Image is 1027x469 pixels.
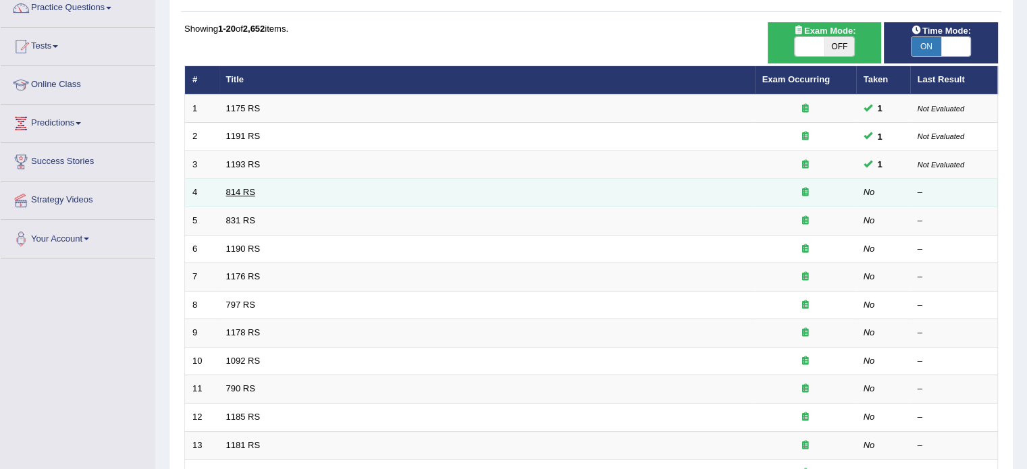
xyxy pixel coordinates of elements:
[226,271,261,281] a: 1176 RS
[185,291,219,319] td: 8
[185,263,219,292] td: 7
[226,327,261,337] a: 1178 RS
[918,215,991,227] div: –
[226,356,261,366] a: 1092 RS
[185,150,219,179] td: 3
[864,412,875,422] em: No
[1,28,155,61] a: Tests
[185,66,219,94] th: #
[185,179,219,207] td: 4
[1,105,155,138] a: Predictions
[872,157,888,171] span: You can still take this question
[762,383,849,395] div: Exam occurring question
[762,186,849,199] div: Exam occurring question
[918,186,991,199] div: –
[864,327,875,337] em: No
[218,24,236,34] b: 1-20
[185,375,219,404] td: 11
[226,244,261,254] a: 1190 RS
[824,37,854,56] span: OFF
[918,439,991,452] div: –
[226,412,261,422] a: 1185 RS
[912,37,941,56] span: ON
[762,327,849,339] div: Exam occurring question
[226,131,261,141] a: 1191 RS
[762,355,849,368] div: Exam occurring question
[243,24,265,34] b: 2,652
[906,24,976,38] span: Time Mode:
[918,243,991,256] div: –
[185,94,219,123] td: 1
[918,161,964,169] small: Not Evaluated
[226,383,255,393] a: 790 RS
[918,327,991,339] div: –
[226,215,255,225] a: 831 RS
[1,143,155,177] a: Success Stories
[762,130,849,143] div: Exam occurring question
[1,182,155,215] a: Strategy Videos
[856,66,910,94] th: Taken
[918,132,964,140] small: Not Evaluated
[226,440,261,450] a: 1181 RS
[185,207,219,236] td: 5
[918,105,964,113] small: Not Evaluated
[185,235,219,263] td: 6
[762,215,849,227] div: Exam occurring question
[226,159,261,169] a: 1193 RS
[864,215,875,225] em: No
[872,130,888,144] span: You can still take this question
[226,300,255,310] a: 797 RS
[918,299,991,312] div: –
[1,66,155,100] a: Online Class
[185,347,219,375] td: 10
[219,66,755,94] th: Title
[185,403,219,431] td: 12
[185,123,219,151] td: 2
[185,319,219,348] td: 9
[864,187,875,197] em: No
[762,103,849,115] div: Exam occurring question
[864,383,875,393] em: No
[762,159,849,171] div: Exam occurring question
[762,74,830,84] a: Exam Occurring
[864,244,875,254] em: No
[910,66,998,94] th: Last Result
[185,431,219,460] td: 13
[788,24,861,38] span: Exam Mode:
[184,22,998,35] div: Showing of items.
[918,411,991,424] div: –
[226,187,255,197] a: 814 RS
[864,271,875,281] em: No
[762,411,849,424] div: Exam occurring question
[918,355,991,368] div: –
[762,439,849,452] div: Exam occurring question
[1,220,155,254] a: Your Account
[762,299,849,312] div: Exam occurring question
[918,271,991,283] div: –
[226,103,261,113] a: 1175 RS
[762,243,849,256] div: Exam occurring question
[872,101,888,115] span: You can still take this question
[864,356,875,366] em: No
[864,440,875,450] em: No
[768,22,882,63] div: Show exams occurring in exams
[918,383,991,395] div: –
[864,300,875,310] em: No
[762,271,849,283] div: Exam occurring question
